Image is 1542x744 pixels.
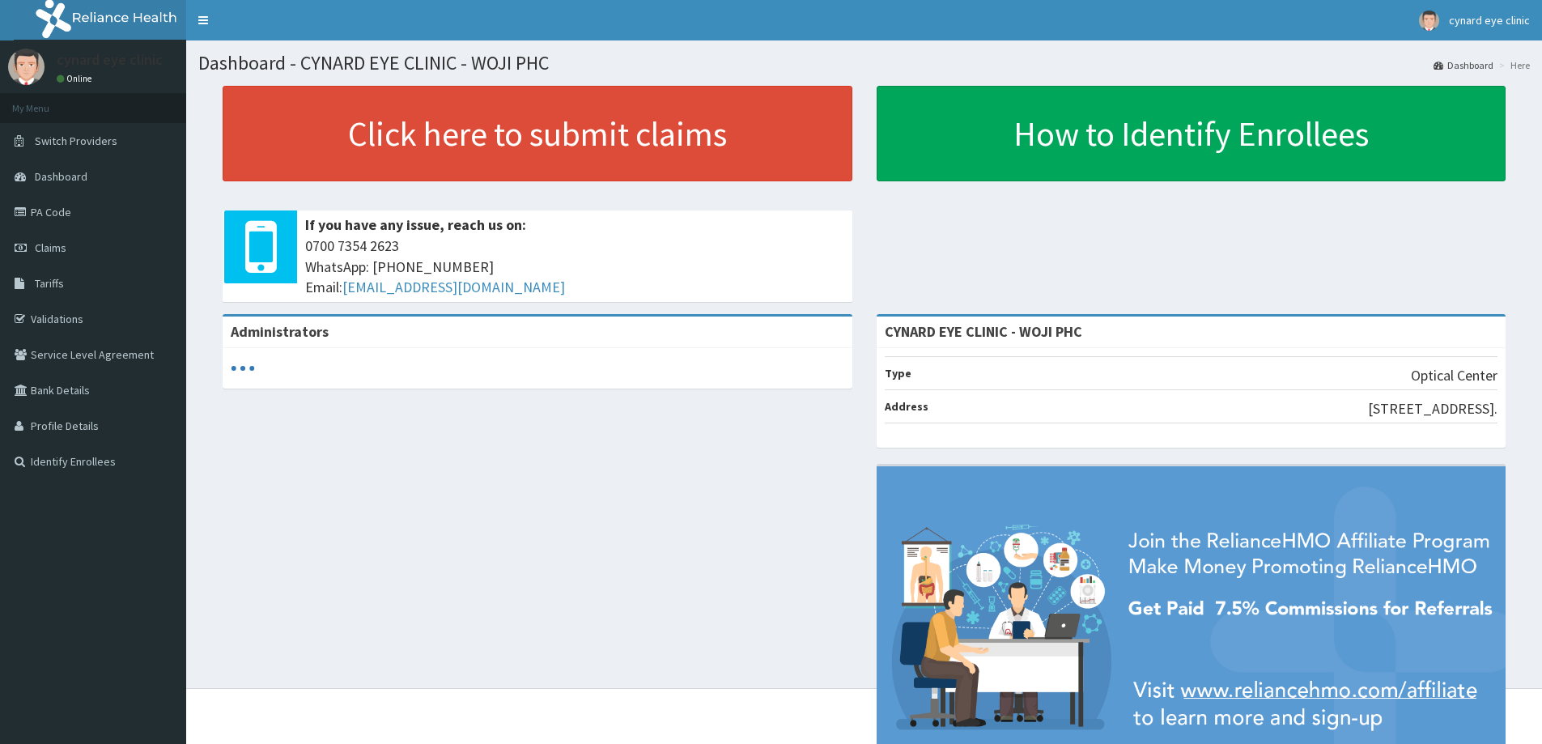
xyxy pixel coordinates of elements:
[1368,398,1497,419] p: [STREET_ADDRESS].
[231,356,255,381] svg: audio-loading
[223,86,852,181] a: Click here to submit claims
[35,134,117,148] span: Switch Providers
[231,322,329,341] b: Administrators
[1411,365,1497,386] p: Optical Center
[1419,11,1439,31] img: User Image
[885,366,911,381] b: Type
[8,49,45,85] img: User Image
[35,169,87,184] span: Dashboard
[1434,58,1493,72] a: Dashboard
[305,215,526,234] b: If you have any issue, reach us on:
[1495,58,1530,72] li: Here
[198,53,1530,74] h1: Dashboard - CYNARD EYE CLINIC - WOJI PHC
[342,278,565,296] a: [EMAIL_ADDRESS][DOMAIN_NAME]
[35,276,64,291] span: Tariffs
[57,73,96,84] a: Online
[885,399,928,414] b: Address
[35,240,66,255] span: Claims
[57,53,163,67] p: cynard eye clinic
[885,322,1082,341] strong: CYNARD EYE CLINIC - WOJI PHC
[1449,13,1530,28] span: cynard eye clinic
[305,236,844,298] span: 0700 7354 2623 WhatsApp: [PHONE_NUMBER] Email:
[877,86,1506,181] a: How to Identify Enrollees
